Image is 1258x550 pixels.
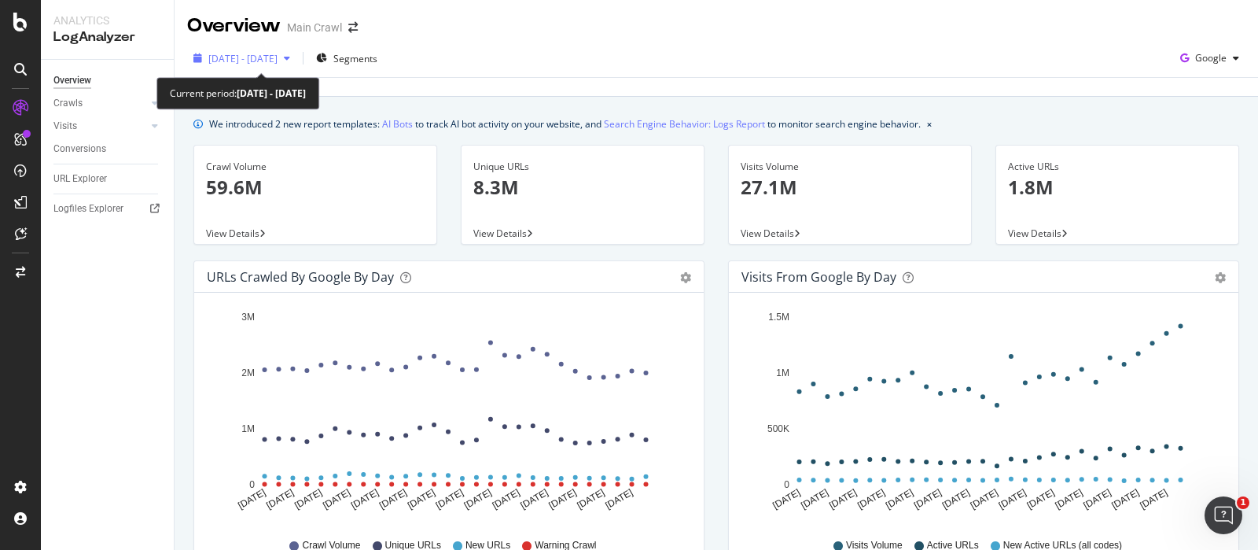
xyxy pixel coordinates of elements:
[1008,174,1227,201] p: 1.8M
[741,160,959,174] div: Visits Volume
[547,487,579,511] text: [DATE]
[784,479,789,490] text: 0
[287,20,342,35] div: Main Crawl
[473,160,692,174] div: Unique URLs
[53,201,123,217] div: Logfiles Explorer
[333,52,377,65] span: Segments
[741,174,959,201] p: 27.1M
[53,171,163,187] a: URL Explorer
[1138,487,1169,511] text: [DATE]
[349,487,381,511] text: [DATE]
[884,487,915,511] text: [DATE]
[912,487,943,511] text: [DATE]
[1237,496,1249,509] span: 1
[206,160,425,174] div: Crawl Volume
[206,174,425,201] p: 59.6M
[771,487,802,511] text: [DATE]
[776,367,789,378] text: 1M
[207,269,394,285] div: URLs Crawled by Google by day
[1008,160,1227,174] div: Active URLs
[1174,46,1245,71] button: Google
[1109,487,1141,511] text: [DATE]
[997,487,1028,511] text: [DATE]
[969,487,1000,511] text: [DATE]
[193,116,1239,132] div: info banner
[799,487,830,511] text: [DATE]
[53,201,163,217] a: Logfiles Explorer
[741,269,896,285] div: Visits from Google by day
[491,487,522,511] text: [DATE]
[680,272,691,283] div: gear
[741,227,794,240] span: View Details
[206,227,259,240] span: View Details
[768,312,789,323] text: 1.5M
[1008,227,1061,240] span: View Details
[382,116,413,132] a: AI Bots
[207,305,684,524] svg: A chart.
[208,52,278,65] span: [DATE] - [DATE]
[53,72,91,89] div: Overview
[575,487,606,511] text: [DATE]
[53,118,147,135] a: Visits
[348,22,358,33] div: arrow-right-arrow-left
[53,72,163,89] a: Overview
[236,487,267,511] text: [DATE]
[855,487,887,511] text: [DATE]
[292,487,324,511] text: [DATE]
[237,87,306,100] b: [DATE] - [DATE]
[827,487,859,511] text: [DATE]
[187,13,281,39] div: Overview
[923,113,936,135] button: close banner
[53,141,163,157] a: Conversions
[310,46,384,71] button: Segments
[406,487,437,511] text: [DATE]
[462,487,494,511] text: [DATE]
[434,487,465,511] text: [DATE]
[1082,487,1113,511] text: [DATE]
[741,305,1219,524] svg: A chart.
[1195,51,1227,65] span: Google
[473,227,527,240] span: View Details
[170,84,306,102] div: Current period:
[519,487,550,511] text: [DATE]
[53,28,161,46] div: LogAnalyzer
[53,13,161,28] div: Analytics
[187,46,296,71] button: [DATE] - [DATE]
[940,487,972,511] text: [DATE]
[1025,487,1057,511] text: [DATE]
[53,141,106,157] div: Conversions
[53,171,107,187] div: URL Explorer
[241,367,255,378] text: 2M
[1205,496,1242,534] iframe: Intercom live chat
[377,487,409,511] text: [DATE]
[767,423,789,434] text: 500K
[241,423,255,434] text: 1M
[209,116,921,132] div: We introduced 2 new report templates: to track AI bot activity on your website, and to monitor se...
[53,118,77,135] div: Visits
[249,479,255,490] text: 0
[1215,272,1226,283] div: gear
[53,95,83,112] div: Crawls
[53,95,147,112] a: Crawls
[473,174,692,201] p: 8.3M
[604,116,765,132] a: Search Engine Behavior: Logs Report
[603,487,635,511] text: [DATE]
[321,487,352,511] text: [DATE]
[241,312,255,323] text: 3M
[264,487,296,511] text: [DATE]
[1054,487,1085,511] text: [DATE]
